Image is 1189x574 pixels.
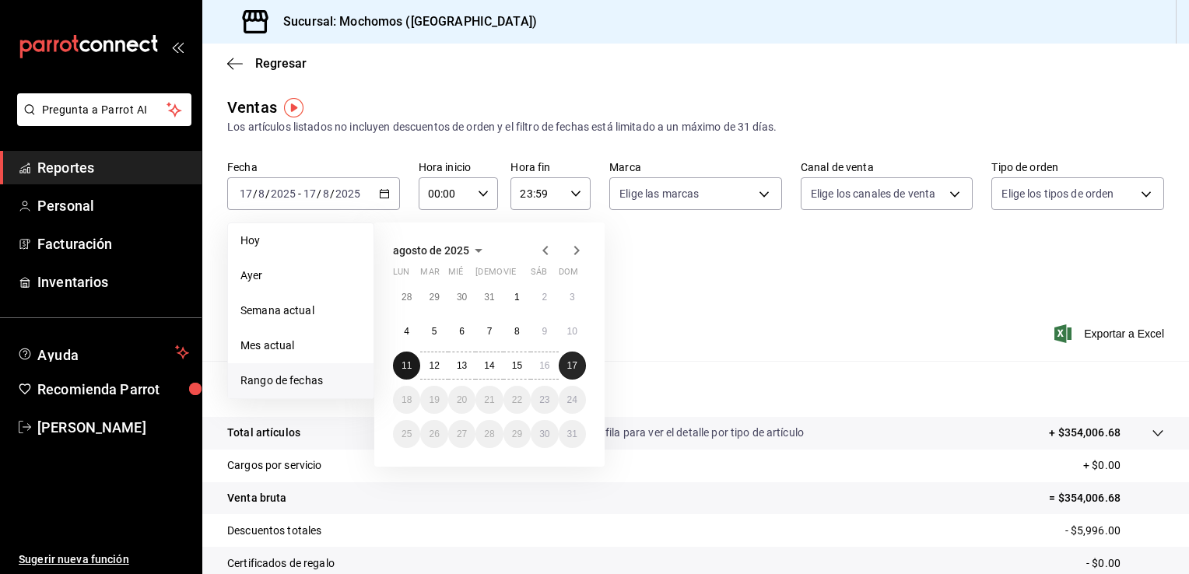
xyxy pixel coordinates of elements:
input: ---- [335,187,361,200]
span: Inventarios [37,271,189,292]
p: + $354,006.68 [1049,425,1121,441]
button: 31 de julio de 2025 [475,283,503,311]
abbr: 20 de agosto de 2025 [457,394,467,405]
abbr: miércoles [448,267,463,283]
abbr: 18 de agosto de 2025 [402,394,412,405]
span: / [253,187,258,200]
button: 12 de agosto de 2025 [420,352,447,380]
button: Tooltip marker [284,98,303,117]
abbr: 27 de agosto de 2025 [457,429,467,439]
abbr: 8 de agosto de 2025 [514,326,520,337]
abbr: 31 de agosto de 2025 [567,429,577,439]
p: Total artículos [227,425,300,441]
abbr: 21 de agosto de 2025 [484,394,494,405]
span: Exportar a Excel [1057,324,1164,343]
abbr: sábado [531,267,547,283]
p: Certificados de regalo [227,555,335,572]
abbr: domingo [559,267,578,283]
input: ---- [270,187,296,200]
button: Regresar [227,56,307,71]
button: 5 de agosto de 2025 [420,317,447,345]
span: [PERSON_NAME] [37,417,189,438]
p: Cargos por servicio [227,457,322,474]
span: Facturación [37,233,189,254]
span: Sugerir nueva función [19,551,189,568]
a: Pregunta a Parrot AI [11,113,191,129]
button: 24 de agosto de 2025 [559,386,586,414]
label: Fecha [227,162,400,173]
button: 22 de agosto de 2025 [503,386,531,414]
span: Regresar [255,56,307,71]
input: -- [239,187,253,200]
button: 11 de agosto de 2025 [393,352,420,380]
abbr: 4 de agosto de 2025 [404,326,409,337]
abbr: 22 de agosto de 2025 [512,394,522,405]
p: = $354,006.68 [1049,490,1164,506]
button: 4 de agosto de 2025 [393,317,420,345]
span: Elige las marcas [619,186,699,201]
label: Hora inicio [419,162,499,173]
abbr: 2 de agosto de 2025 [542,292,547,303]
span: Ayuda [37,343,169,362]
abbr: 13 de agosto de 2025 [457,360,467,371]
label: Canal de venta [801,162,973,173]
span: agosto de 2025 [393,244,469,257]
abbr: 28 de julio de 2025 [402,292,412,303]
input: -- [258,187,265,200]
p: Descuentos totales [227,523,321,539]
button: 9 de agosto de 2025 [531,317,558,345]
abbr: martes [420,267,439,283]
abbr: 29 de julio de 2025 [429,292,439,303]
span: Elige los tipos de orden [1001,186,1114,201]
span: Recomienda Parrot [37,379,189,400]
button: 18 de agosto de 2025 [393,386,420,414]
abbr: 23 de agosto de 2025 [539,394,549,405]
button: 26 de agosto de 2025 [420,420,447,448]
button: 8 de agosto de 2025 [503,317,531,345]
p: Venta bruta [227,490,286,506]
span: Pregunta a Parrot AI [42,102,167,118]
abbr: 30 de agosto de 2025 [539,429,549,439]
button: 28 de agosto de 2025 [475,420,503,448]
abbr: 30 de julio de 2025 [457,292,467,303]
button: 21 de agosto de 2025 [475,386,503,414]
p: Resumen [227,380,1164,398]
button: 20 de agosto de 2025 [448,386,475,414]
abbr: 17 de agosto de 2025 [567,360,577,371]
button: 13 de agosto de 2025 [448,352,475,380]
button: 30 de agosto de 2025 [531,420,558,448]
abbr: 12 de agosto de 2025 [429,360,439,371]
abbr: 14 de agosto de 2025 [484,360,494,371]
span: / [265,187,270,200]
abbr: jueves [475,267,567,283]
abbr: 7 de agosto de 2025 [487,326,493,337]
input: -- [322,187,330,200]
label: Marca [609,162,782,173]
abbr: 16 de agosto de 2025 [539,360,549,371]
abbr: 11 de agosto de 2025 [402,360,412,371]
button: 2 de agosto de 2025 [531,283,558,311]
span: Ayer [240,268,361,284]
div: Los artículos listados no incluyen descuentos de orden y el filtro de fechas está limitado a un m... [227,119,1164,135]
span: Semana actual [240,303,361,319]
button: 17 de agosto de 2025 [559,352,586,380]
abbr: 5 de agosto de 2025 [432,326,437,337]
h3: Sucursal: Mochomos ([GEOGRAPHIC_DATA]) [271,12,537,31]
button: 29 de agosto de 2025 [503,420,531,448]
p: - $5,996.00 [1065,523,1164,539]
abbr: 3 de agosto de 2025 [570,292,575,303]
span: Reportes [37,157,189,178]
button: 27 de agosto de 2025 [448,420,475,448]
button: open_drawer_menu [171,40,184,53]
abbr: 15 de agosto de 2025 [512,360,522,371]
abbr: 31 de julio de 2025 [484,292,494,303]
abbr: 26 de agosto de 2025 [429,429,439,439]
button: agosto de 2025 [393,241,488,260]
abbr: 28 de agosto de 2025 [484,429,494,439]
button: Pregunta a Parrot AI [17,93,191,126]
p: - $0.00 [1086,555,1164,572]
button: 3 de agosto de 2025 [559,283,586,311]
button: 28 de julio de 2025 [393,283,420,311]
abbr: 10 de agosto de 2025 [567,326,577,337]
span: - [298,187,301,200]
